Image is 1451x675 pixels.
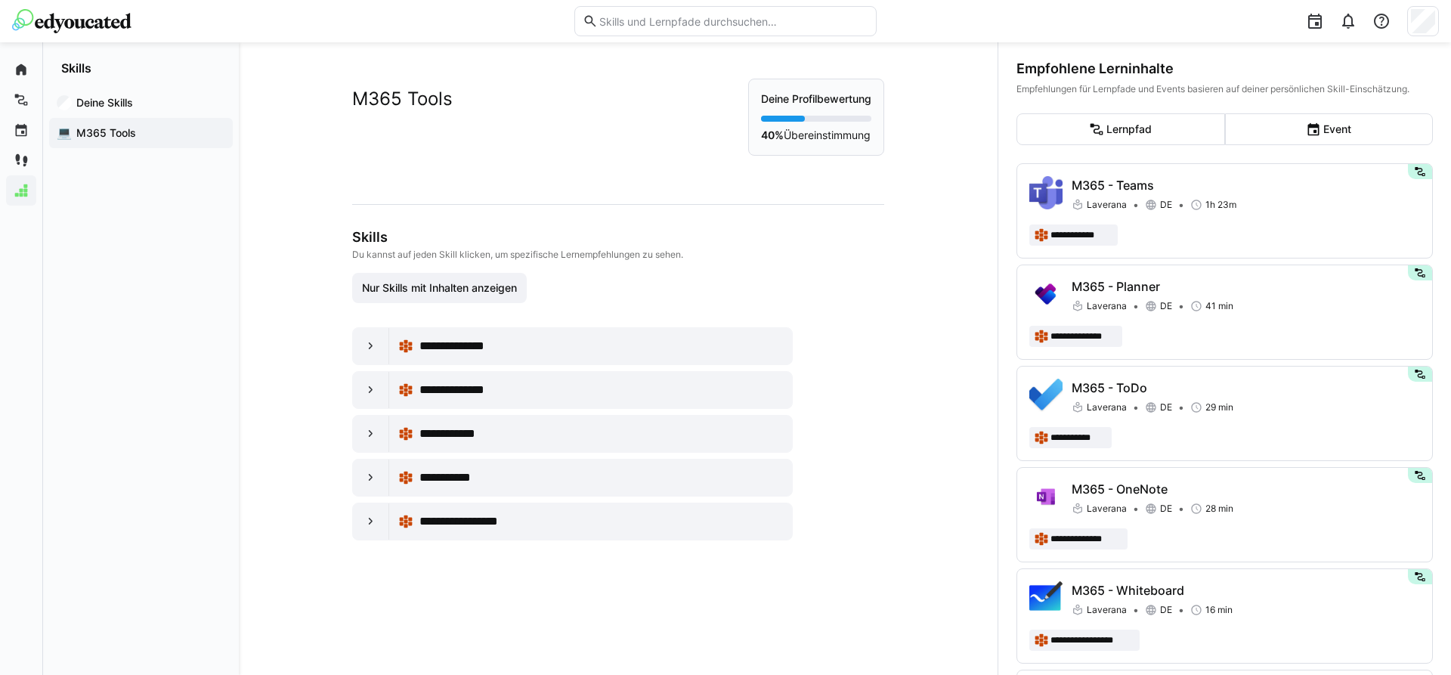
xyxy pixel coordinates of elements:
[352,229,881,246] h3: Skills
[1160,401,1172,413] span: DE
[1160,199,1172,211] span: DE
[1087,199,1127,211] span: Laverana
[1072,176,1420,194] p: M365 - Teams
[1160,604,1172,616] span: DE
[1160,503,1172,515] span: DE
[1072,277,1420,296] p: M365 - Planner
[1029,277,1063,311] img: M365 - Planner
[598,14,868,28] input: Skills und Lernpfade durchsuchen…
[1016,113,1225,145] eds-button-option: Lernpfad
[352,273,527,303] button: Nur Skills mit Inhalten anzeigen
[1029,581,1063,615] img: M365 - Whiteboard
[74,125,225,141] span: M365 Tools
[352,249,881,261] p: Du kannst auf jeden Skill klicken, um spezifische Lernempfehlungen zu sehen.
[1029,379,1063,412] img: M365 - ToDo
[1087,300,1127,312] span: Laverana
[57,125,72,140] div: 💻️
[1205,199,1236,211] span: 1h 23m
[761,128,871,143] p: Übereinstimmung
[1205,300,1233,312] span: 41 min
[1225,113,1434,145] eds-button-option: Event
[1205,604,1233,616] span: 16 min
[1072,480,1420,498] p: M365 - OneNote
[360,280,519,296] span: Nur Skills mit Inhalten anzeigen
[1205,503,1233,515] span: 28 min
[761,91,871,107] p: Deine Profilbewertung
[1160,300,1172,312] span: DE
[1016,83,1433,95] div: Empfehlungen für Lernpfade und Events basieren auf deiner persönlichen Skill-Einschätzung.
[352,88,453,110] h2: M365 Tools
[1072,581,1420,599] p: M365 - Whiteboard
[1016,60,1433,77] div: Empfohlene Lerninhalte
[1087,401,1127,413] span: Laverana
[1029,480,1063,513] img: M365 - OneNote
[1072,379,1420,397] p: M365 - ToDo
[1087,503,1127,515] span: Laverana
[761,128,784,141] strong: 40%
[1205,401,1233,413] span: 29 min
[1029,176,1063,209] img: M365 - Teams
[1087,604,1127,616] span: Laverana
